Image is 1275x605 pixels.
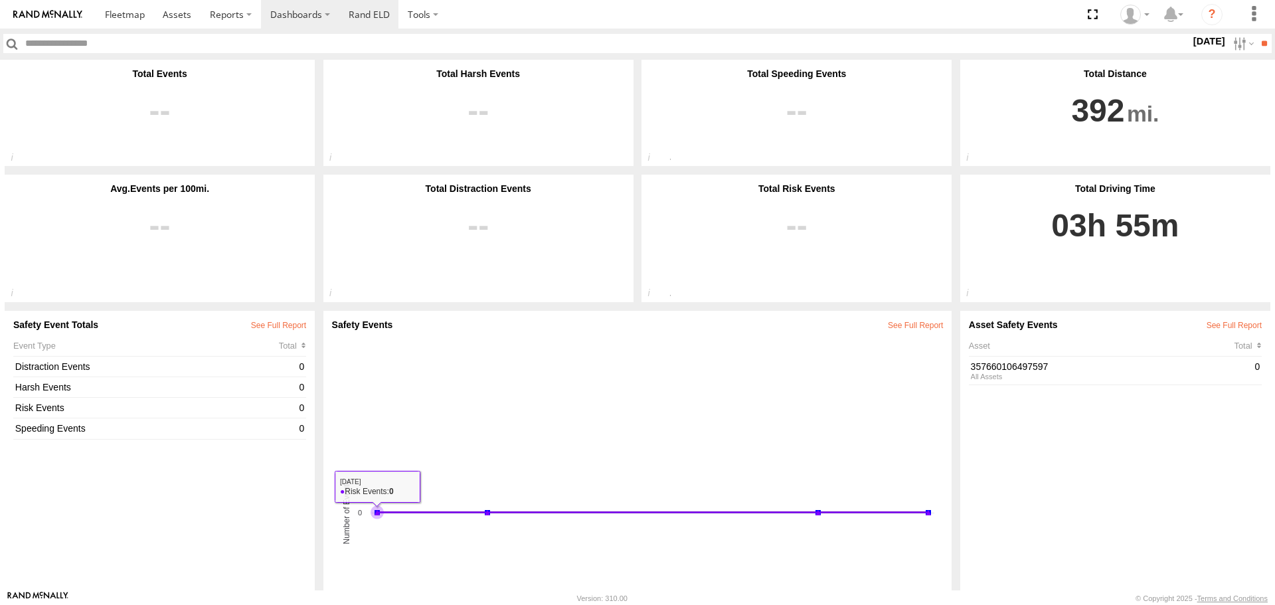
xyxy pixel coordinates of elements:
[969,194,1262,294] a: 03h 55m
[969,183,1262,194] div: Total Driving Time
[279,341,306,351] div: Click to Sort
[969,341,1234,351] div: Asset
[7,592,68,605] a: Visit our Website
[15,361,296,373] a: Distraction Events
[1191,34,1228,48] label: [DATE]
[5,152,33,167] div: Total number of safety events reported within the specified date range and applied filters
[332,79,625,157] a: View Harsh Events on Events Report
[13,68,306,79] div: Total Events
[297,421,306,437] div: 0
[332,194,625,294] a: View DistractionEvents on Events Report
[650,68,943,79] div: Total Speeding Events
[13,319,306,330] div: Safety Event Totals
[960,152,989,167] div: Total distance travelled within the specified date range and applied filters
[332,68,625,79] div: Total Harsh Events
[1253,359,1262,383] div: 0
[641,152,670,167] div: Total number of Speeding events reported within the specified date range and applied filters
[342,480,351,544] tspan: Number of Events
[15,381,296,393] a: Harsh Events
[971,361,1251,373] a: 357660106497597
[650,79,943,157] a: View SpeedingEvents on Events Report
[1228,34,1256,53] label: Search Filter Options
[650,183,943,194] div: Total Risk Events
[969,319,1262,330] div: Asset Safety Events
[5,288,33,302] div: The average number of safety events reported per 100 within the specified date range and applied ...
[297,400,306,416] div: 0
[332,319,944,330] div: Safety Events
[641,288,670,302] div: Total number of Risk events reported within the specified date range and applied filters
[323,152,352,167] div: Total number of Harsh driving events reported within the specified date range and applied filters
[577,594,628,602] div: Version: 310.00
[13,10,82,19] img: rand-logo.svg
[357,509,361,517] tspan: 0
[971,373,1251,381] div: All Assets
[1136,594,1268,602] div: © Copyright 2025 -
[323,288,352,302] div: Total number of Distraction events reported within the specified date range and applied filters
[15,422,296,434] a: Speeding Events
[1201,4,1223,25] i: ?
[888,321,943,330] a: View All Events in Safety Report
[13,341,279,351] div: Event Type
[15,402,296,414] a: Risk Events
[332,183,625,194] div: Total Distraction Events
[650,194,943,294] a: View RiskEvents on Events Report
[1234,341,1262,351] div: Click to Sort
[969,79,1262,157] a: 392
[297,379,306,395] div: 0
[960,288,989,302] div: Total driving time within the specified date range and applied filters
[297,359,306,375] div: 0
[13,79,306,157] a: View Total Events on Events Report
[969,68,1262,79] div: Total Distance
[1116,5,1154,25] div: George Steele
[1197,594,1268,602] a: Terms and Conditions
